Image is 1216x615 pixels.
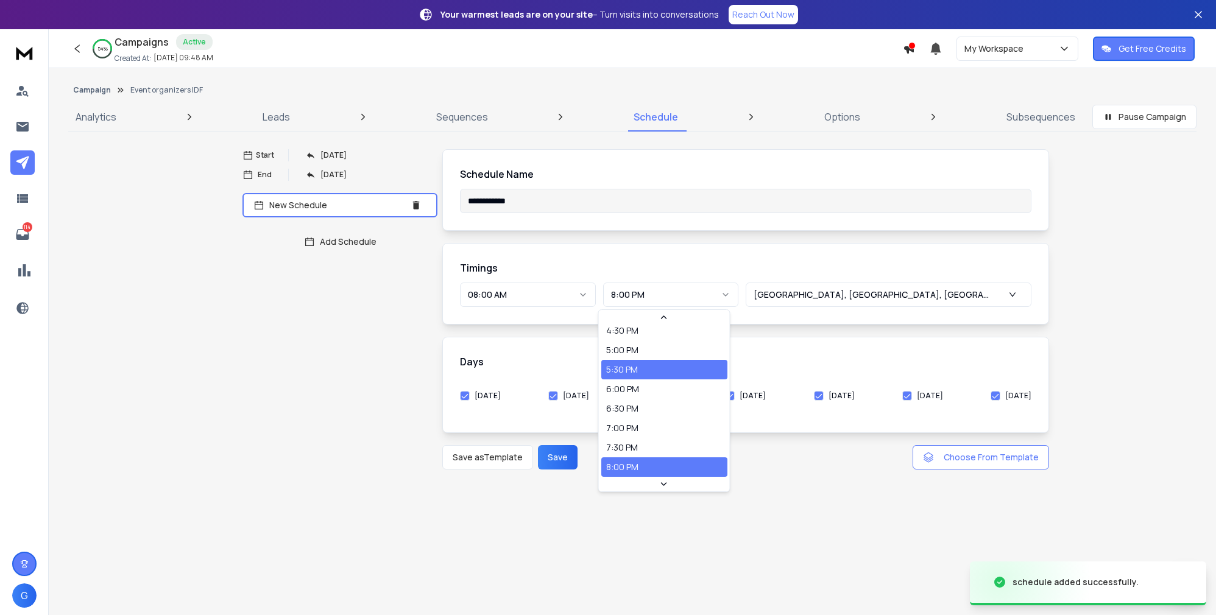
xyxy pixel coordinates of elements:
[436,110,488,124] p: Sequences
[256,150,274,160] p: Start
[12,41,37,64] img: logo
[154,53,213,63] p: [DATE] 09:48 AM
[606,364,638,376] div: 5:30 PM
[964,43,1028,55] p: My Workspace
[917,391,943,401] label: [DATE]
[115,35,169,49] h1: Campaigns
[320,170,347,180] p: [DATE]
[606,441,638,454] div: 7:30 PM
[606,325,638,337] div: 4:30 PM
[606,422,638,434] div: 7:00 PM
[242,230,437,254] button: Add Schedule
[754,289,997,301] p: [GEOGRAPHIC_DATA], [GEOGRAPHIC_DATA], [GEOGRAPHIC_DATA], [GEOGRAPHIC_DATA] (UTC+2:00)
[440,9,719,21] p: – Turn visits into conversations
[320,150,347,160] p: [DATE]
[23,222,32,232] p: 114
[740,391,766,401] label: [DATE]
[460,283,596,307] button: 08:00 AM
[460,354,1031,369] h1: Days
[130,85,203,95] p: Event organizers IDF
[97,45,108,52] p: 54 %
[76,110,116,124] p: Analytics
[603,283,739,307] button: 8:00 PM
[12,583,37,608] span: G
[829,391,855,401] label: [DATE]
[263,110,290,124] p: Leads
[442,445,533,469] button: Save asTemplate
[606,344,638,356] div: 5:00 PM
[176,34,213,50] div: Active
[606,402,638,415] div: 6:30 PM
[73,85,111,95] button: Campaign
[258,170,272,180] p: End
[1119,43,1186,55] p: Get Free Credits
[1005,391,1031,401] label: [DATE]
[634,110,678,124] p: Schedule
[1092,105,1197,129] button: Pause Campaign
[460,261,1031,275] h1: Timings
[460,167,1031,181] h1: Schedule Name
[606,461,638,473] div: 8:00 PM
[269,199,406,211] p: New Schedule
[606,383,639,395] div: 6:00 PM
[538,445,578,469] button: Save
[944,451,1039,463] span: Choose From Template
[115,54,151,63] p: Created At:
[440,9,593,20] strong: Your warmest leads are on your site
[563,391,589,401] label: [DATE]
[475,391,501,401] label: [DATE]
[732,9,794,21] p: Reach Out Now
[824,110,860,124] p: Options
[1006,110,1075,124] p: Subsequences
